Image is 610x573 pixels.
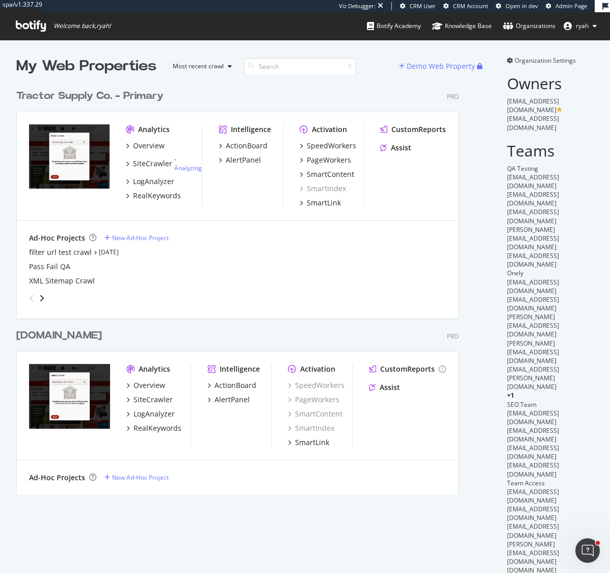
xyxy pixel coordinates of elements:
input: Search [244,58,356,75]
a: SpeedWorkers [288,380,344,390]
span: [EMAIL_ADDRESS][DOMAIN_NAME] [507,278,559,295]
span: Organization Settings [515,56,576,65]
div: Demo Web Property [407,61,475,71]
a: SmartIndex [300,184,346,194]
a: Overview [126,141,165,151]
div: Analytics [139,364,170,374]
span: [EMAIL_ADDRESS][DOMAIN_NAME] [507,251,559,269]
div: Pro [447,332,459,341]
div: SiteCrawler [134,395,173,405]
div: Assist [391,143,411,153]
span: Admin Page [555,2,587,10]
div: PageWorkers [307,155,351,165]
div: Botify Academy [367,21,421,31]
span: [PERSON_NAME][EMAIL_ADDRESS][DOMAIN_NAME] [507,540,559,566]
span: [EMAIL_ADDRESS][DOMAIN_NAME] [507,173,559,190]
div: LogAnalyzer [134,409,175,419]
a: RealKeywords [126,191,181,201]
div: Viz Debugger: [339,2,376,10]
a: AlertPanel [219,155,261,165]
a: SpeedWorkers [300,141,356,151]
a: CRM Account [443,2,488,10]
span: Welcome back, ryah ! [54,22,111,30]
span: [EMAIL_ADDRESS][DOMAIN_NAME] [507,522,559,539]
div: ActionBoard [226,141,268,151]
span: ryah [576,21,589,30]
a: Overview [126,380,165,390]
div: Organizations [503,21,555,31]
div: Overview [133,141,165,151]
a: CRM User [400,2,436,10]
div: CustomReports [380,364,435,374]
div: SpeedWorkers [307,141,356,151]
div: Activation [312,124,347,135]
a: LogAnalyzer [126,176,174,187]
span: [EMAIL_ADDRESS][DOMAIN_NAME] [507,114,559,132]
div: ActionBoard [215,380,256,390]
div: grid [16,76,467,494]
div: My Web Properties [16,56,156,76]
div: RealKeywords [133,191,181,201]
h2: Teams [507,142,594,159]
a: New Ad-Hoc Project [104,473,169,482]
div: SmartLink [295,437,329,448]
a: CustomReports [369,364,446,374]
div: AlertPanel [215,395,250,405]
span: CRM Account [453,2,488,10]
span: [EMAIL_ADDRESS][DOMAIN_NAME] [507,295,559,312]
div: CustomReports [391,124,446,135]
div: Knowledge Base [432,21,492,31]
a: Assist [380,143,411,153]
div: Team Access [507,479,594,487]
div: SEO Team [507,400,594,409]
button: Demo Web Property [399,58,477,74]
a: New Ad-Hoc Project [104,233,169,242]
div: angle-left [25,290,38,306]
span: [EMAIL_ADDRESS][PERSON_NAME][DOMAIN_NAME] [507,365,559,391]
a: PageWorkers [288,395,339,405]
div: Most recent crawl [173,63,224,69]
span: [EMAIL_ADDRESS][DOMAIN_NAME] [507,487,559,505]
a: [DOMAIN_NAME] [16,328,106,343]
div: Ad-Hoc Projects [29,233,85,243]
div: AlertPanel [226,155,261,165]
div: SmartIndex [288,423,334,433]
a: Demo Web Property [399,62,477,70]
span: [EMAIL_ADDRESS][DOMAIN_NAME] [507,97,559,114]
a: SmartLink [288,437,329,448]
div: Intelligence [220,364,260,374]
a: SiteCrawler- Analyzing [126,155,202,172]
a: Admin Page [546,2,587,10]
div: Onely [507,269,594,277]
iframe: Intercom live chat [575,538,600,563]
a: AlertPanel [207,395,250,405]
div: Analytics [138,124,170,135]
a: SiteCrawler [126,395,173,405]
div: LogAnalyzer [133,176,174,187]
span: [EMAIL_ADDRESS][DOMAIN_NAME] [507,207,559,225]
div: SiteCrawler [133,159,172,169]
div: SmartContent [307,169,354,179]
a: filter url test crawl [29,247,92,257]
div: Activation [300,364,335,374]
div: RealKeywords [134,423,181,433]
div: SmartContent [288,409,342,419]
a: LogAnalyzer [126,409,175,419]
a: SmartLink [300,198,341,208]
a: XML Sitemap Crawl [29,276,95,286]
span: [EMAIL_ADDRESS][DOMAIN_NAME] [507,505,559,522]
div: SmartLink [307,198,341,208]
span: [PERSON_NAME][EMAIL_ADDRESS][DOMAIN_NAME] [507,225,559,251]
a: CustomReports [380,124,446,135]
button: ryah [555,18,605,34]
a: Open in dev [496,2,538,10]
span: [PERSON_NAME][EMAIL_ADDRESS][DOMAIN_NAME] [507,312,559,338]
div: Tractor Supply Co. - Primary [16,89,164,103]
span: [EMAIL_ADDRESS][DOMAIN_NAME] [507,444,559,461]
a: Analyzing [174,164,202,172]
